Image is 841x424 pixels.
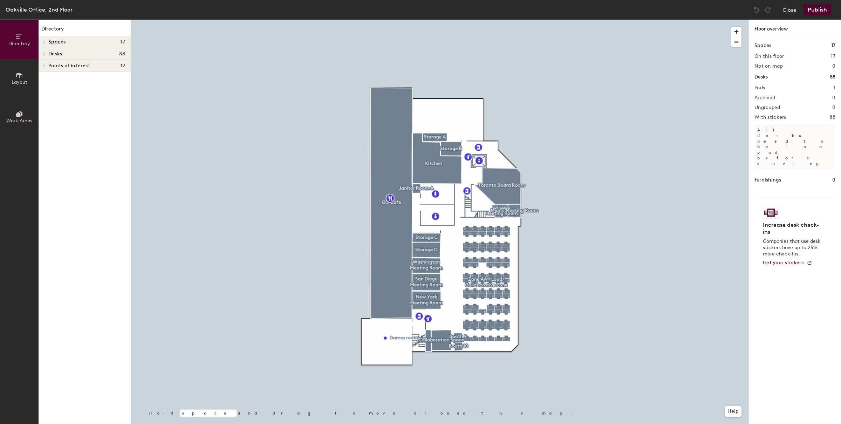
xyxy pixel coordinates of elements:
[754,85,765,91] h2: Pods
[832,105,835,110] h2: 0
[121,39,125,45] span: 17
[120,63,125,69] span: 12
[753,6,760,13] img: Undo
[763,221,823,235] h4: Increase desk check-ins
[754,42,771,49] h1: Spaces
[831,54,835,59] h2: 17
[804,4,831,15] button: Publish
[763,260,812,266] a: Get your stickers
[754,54,784,59] h2: On this floor
[782,4,796,15] button: Close
[763,207,779,219] img: Sticker logo
[6,5,73,14] div: Oakville Office, 2nd Floor
[119,51,125,57] span: 88
[763,238,823,257] p: Companies that use desk stickers have up to 25% more check-ins.
[832,95,835,101] h2: 0
[754,73,768,81] h1: Desks
[832,176,835,184] h1: 0
[6,118,32,124] span: Work Areas
[830,73,835,81] h1: 88
[754,115,786,120] h2: With stickers
[834,85,835,91] h2: 1
[48,63,90,69] span: Points of interest
[749,20,841,36] h1: Floor overview
[754,63,783,69] h2: Not on map
[764,6,771,13] img: Redo
[48,39,66,45] span: Spaces
[39,25,131,36] h1: Directory
[8,41,30,47] span: Directory
[831,42,835,49] h1: 17
[754,105,780,110] h2: Ungrouped
[763,260,804,266] span: Get your stickers
[48,51,62,57] span: Desks
[754,124,835,169] p: All desks need to be in a pod before saving
[725,406,741,417] button: Help
[754,95,775,101] h2: Archived
[754,176,781,184] h1: Furnishings
[829,115,835,120] h2: 88
[832,63,835,69] h2: 0
[12,79,27,85] span: Layout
